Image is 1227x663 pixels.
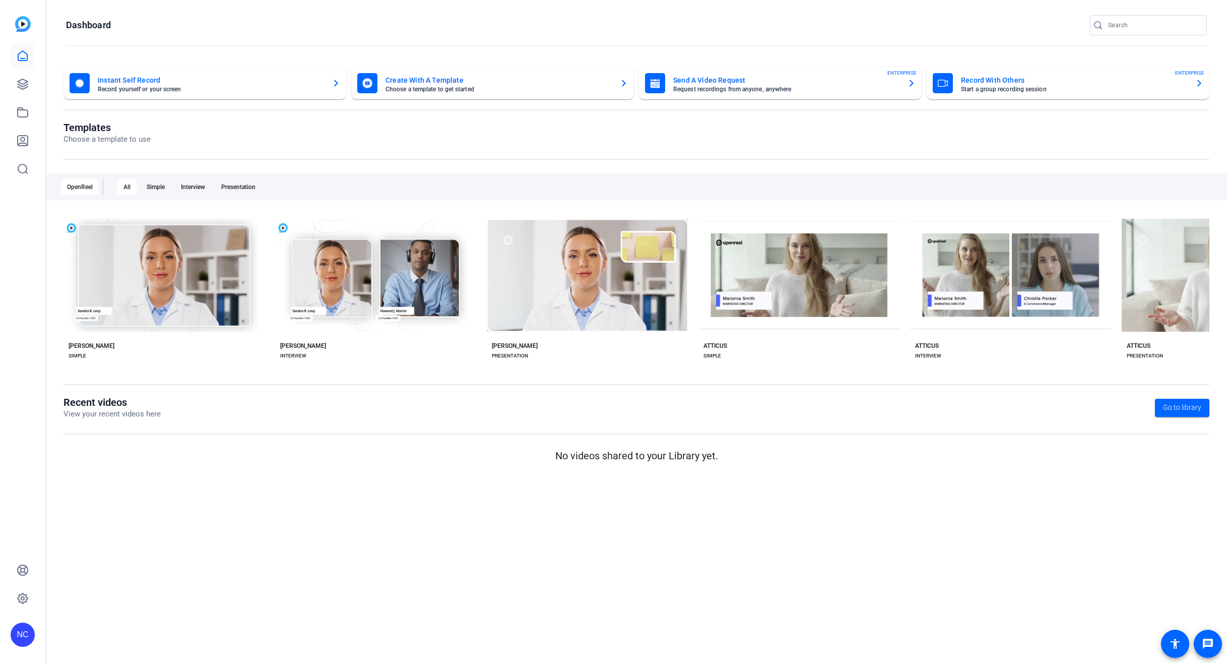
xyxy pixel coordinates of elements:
img: blue-gradient.svg [15,16,31,32]
mat-icon: accessibility [1169,638,1181,650]
div: PRESENTATION [1127,352,1163,360]
mat-card-title: Send A Video Request [673,74,899,86]
h1: Dashboard [66,19,111,31]
span: ENTERPRISE [887,69,917,77]
span: Go to library [1163,402,1201,413]
div: NC [11,623,35,647]
div: [PERSON_NAME] [69,342,114,350]
input: Search [1108,19,1199,31]
div: PRESENTATION [492,352,528,360]
div: ATTICUS [703,342,727,350]
p: No videos shared to your Library yet. [63,448,1209,463]
h1: Recent videos [63,396,161,408]
mat-card-title: Create With A Template [385,74,612,86]
div: INTERVIEW [280,352,306,360]
div: Simple [141,179,171,195]
mat-icon: message [1202,638,1214,650]
button: Create With A TemplateChoose a template to get started [351,67,634,99]
h1: Templates [63,122,151,134]
div: SIMPLE [69,352,86,360]
p: Choose a template to use [63,134,151,145]
p: View your recent videos here [63,408,161,420]
mat-card-title: Record With Others [961,74,1187,86]
span: ENTERPRISE [1175,69,1204,77]
div: SIMPLE [703,352,721,360]
button: Send A Video RequestRequest recordings from anyone, anywhereENTERPRISE [639,67,922,99]
div: Presentation [215,179,262,195]
div: OpenReel [61,179,99,195]
a: Go to library [1155,399,1209,417]
div: ATTICUS [1127,342,1150,350]
button: Record With OthersStart a group recording sessionENTERPRISE [927,67,1209,99]
mat-card-subtitle: Start a group recording session [961,86,1187,92]
div: ATTICUS [915,342,939,350]
div: Interview [175,179,211,195]
div: [PERSON_NAME] [280,342,326,350]
mat-card-subtitle: Request recordings from anyone, anywhere [673,86,899,92]
div: All [117,179,137,195]
div: [PERSON_NAME] [492,342,538,350]
button: Instant Self RecordRecord yourself or your screen [63,67,346,99]
mat-card-subtitle: Choose a template to get started [385,86,612,92]
mat-card-subtitle: Record yourself or your screen [98,86,324,92]
div: INTERVIEW [915,352,941,360]
mat-card-title: Instant Self Record [98,74,324,86]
